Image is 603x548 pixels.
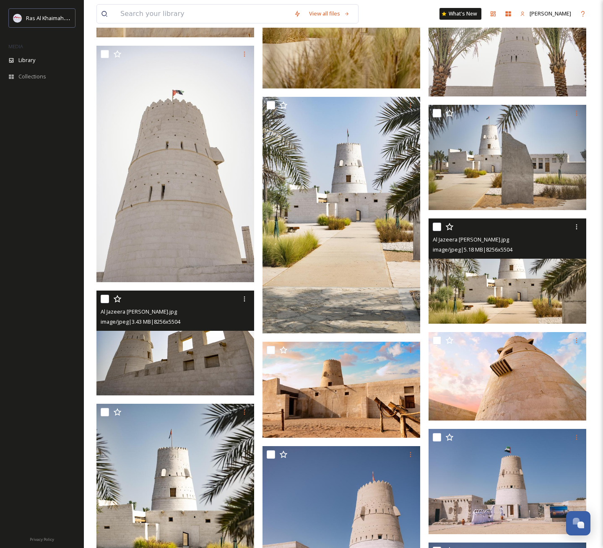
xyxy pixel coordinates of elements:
[8,43,23,49] span: MEDIA
[26,14,145,22] span: Ras Al Khaimah Tourism Development Authority
[530,10,571,17] span: [PERSON_NAME]
[101,318,180,325] span: image/jpeg | 3.43 MB | 8256 x 5504
[429,332,586,421] img: Jazirah Al Hamra fort.jpg
[116,5,290,23] input: Search your library
[30,534,54,544] a: Privacy Policy
[263,342,420,437] img: Jazirah Al Hamra.jpg
[429,429,586,534] img: Al Jazirah Al Hamra .jpg
[18,56,35,64] span: Library
[566,511,590,535] button: Open Chat
[305,5,354,22] a: View all files
[439,8,481,20] a: What's New
[263,97,420,333] img: Al Jazeera Al Hamra.jpg
[433,246,512,253] span: image/jpeg | 5.18 MB | 8256 x 5504
[101,308,177,315] span: Al Jazeera [PERSON_NAME].jpg
[96,290,254,395] img: Al Jazeera Al Hamra.jpg
[18,73,46,81] span: Collections
[30,537,54,542] span: Privacy Policy
[429,218,586,324] img: Al Jazeera Al Hamra.jpg
[433,236,509,243] span: Al Jazeera [PERSON_NAME].jpg
[516,5,575,22] a: [PERSON_NAME]
[13,14,22,22] img: Logo_RAKTDA_RGB-01.png
[429,105,586,210] img: Al Jazeera Al Hamra.jpg
[96,46,254,282] img: Al Jazeera Al Hamra.jpg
